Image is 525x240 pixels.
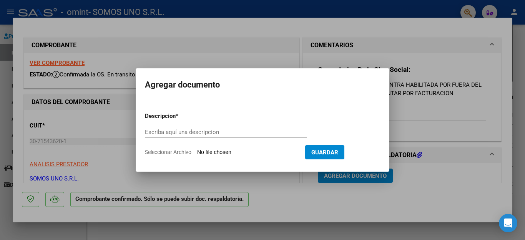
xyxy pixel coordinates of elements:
p: Descripcion [145,112,216,121]
span: Seleccionar Archivo [145,149,191,155]
h2: Agregar documento [145,78,380,92]
button: Guardar [305,145,344,159]
div: Open Intercom Messenger [499,214,517,232]
span: Guardar [311,149,338,156]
